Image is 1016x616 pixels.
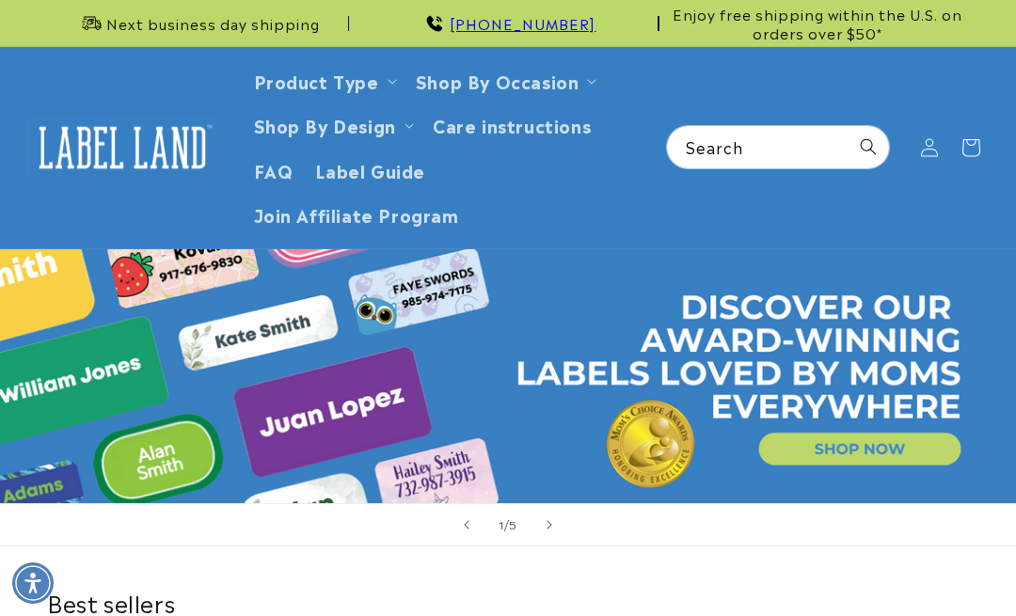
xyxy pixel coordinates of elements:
div: Accessibility Menu [12,562,54,604]
a: Shop By Design [254,112,396,137]
a: Product Type [254,68,379,93]
a: Label Guide [304,148,437,192]
summary: Shop By Occasion [405,58,605,103]
button: Next slide [529,504,570,545]
img: Label Land [28,118,216,177]
button: Previous slide [446,504,487,545]
span: Next business day shipping [106,14,320,33]
span: Care instructions [433,114,591,135]
span: / [504,514,510,533]
span: Enjoy free shipping within the U.S. on orders over $50* [667,5,969,41]
a: [PHONE_NUMBER] [450,12,595,34]
button: Search [848,126,889,167]
span: FAQ [254,159,294,181]
summary: Shop By Design [243,103,421,147]
a: Join Affiliate Program [243,192,470,236]
span: Join Affiliate Program [254,203,459,225]
span: Shop By Occasion [416,70,579,91]
span: Label Guide [315,159,425,181]
a: FAQ [243,148,305,192]
summary: Product Type [243,58,405,103]
span: 5 [509,514,517,533]
span: 1 [499,514,504,533]
iframe: Gorgias Floating Chat [621,528,997,597]
a: Label Land [22,111,224,183]
a: Care instructions [421,103,602,147]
